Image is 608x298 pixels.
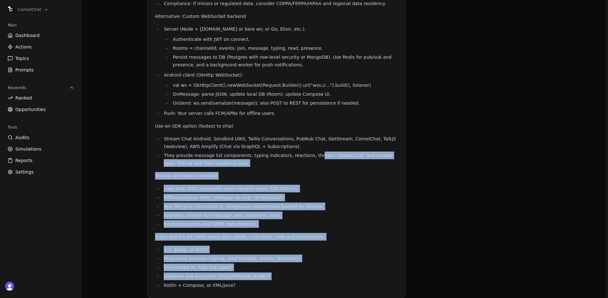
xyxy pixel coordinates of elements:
span: Topics [15,55,29,62]
li: App lifecycle: reconnect on foreground, exponential backoff on failures. [162,203,398,210]
li: They provide message list components, typing indicators, reactions, threads, moderation, and samp... [162,152,398,167]
div: Tools [5,122,77,132]
button: Open user button [5,282,14,291]
span: Audits [15,134,29,141]
span: Ranked [15,95,32,101]
li: Persist messages to DB (Postgres with row-level security or MongoDB). Use Redis for pub/sub and p... [171,53,398,69]
li: Server (Node + [DOMAIN_NAME] or bare ws; or Go, Elixir, etc.): [162,25,398,69]
span: Prompts [15,67,34,73]
a: Actions [5,42,77,52]
a: Dashboard [5,30,77,41]
li: Stream Chat Android, Sendbird UIKit, Twilio Conversations, PubNub Chat, GetStream, CometChat, Tal... [162,135,398,150]
li: val ws = OkHttpClient().newWebSocket(Request.Builder().url("wss://…").build(), listener) [171,81,398,89]
span: Opportunities [15,106,46,113]
li: Offline/airplane tests; message de-dup; retry/backoff. [162,194,398,201]
li: Deadline and expected DAUs/[PERSON_NAME]? [162,272,398,280]
p: Testing and rollout checklist [155,172,398,180]
a: Audits [5,132,77,143]
span: Simulations [15,146,41,152]
span: Settings [15,169,34,175]
li: 1:1, group, or both? [162,246,398,253]
li: Push: Your server calls FCM/APNs for offline users. [162,109,398,117]
a: Ranked [5,93,77,103]
span: CometChat [18,7,41,12]
li: OnMessage: parse JSON, update local DB (Room), update Compose UI. [171,90,398,98]
li: Rooms = channelId; events: join, message, typing, read, presence. [171,44,398,52]
li: Self-hosted vs. fully managed? [162,264,398,271]
a: Topics [5,53,77,63]
span: Reports [15,157,33,164]
img: CometChat [8,6,14,13]
img: 's logo [5,282,14,291]
p: If you share a bit more about your needs, I can tailor code and architecture: [155,233,398,241]
button: Keywords [5,83,77,93]
p: Use-an-SDK option (fastest to ship) [155,122,398,130]
a: Reports [5,155,77,166]
li: Must-have features (typing, read receipts, media, reactions)? [162,255,398,262]
li: Authenticate with JWT on connect. [171,35,398,43]
div: Main [5,20,77,30]
li: Analytics: events for message_sent, delivered, read. [162,212,398,219]
li: Load test: 95th percentile send→receive under 200–500 ms. [162,185,398,192]
li: Kotlin + Compose, or XML/Java? [162,281,398,289]
button: Open organization switcher [5,5,51,14]
a: Settings [5,167,77,177]
span: Dashboard [15,32,40,39]
a: Opportunities [5,104,77,115]
span: Actions [15,44,32,50]
p: Alternative: Custom WebSocket backend [155,12,398,20]
li: Android client (OkHttp WebSocket): [162,71,398,107]
li: OnSend: ws.send(serialize(message)); also POST to REST for persistence if needed. [171,99,398,107]
a: Prompts [5,65,77,75]
a: Simulations [5,144,77,154]
li: Backups/exports and GDPR data deletion. [162,220,398,228]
